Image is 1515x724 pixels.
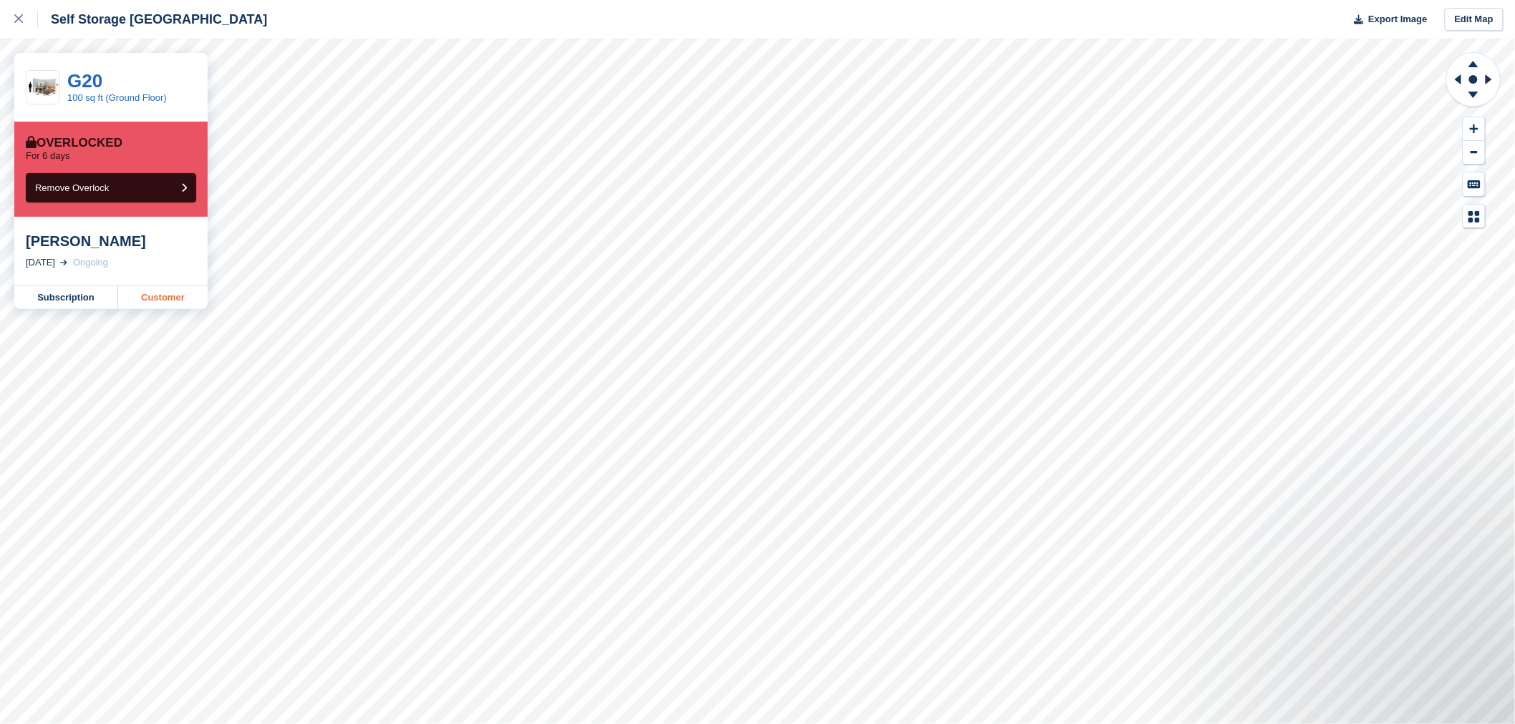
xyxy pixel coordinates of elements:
[1445,8,1504,31] a: Edit Map
[1463,205,1485,228] button: Map Legend
[67,92,167,103] a: 100 sq ft (Ground Floor)
[1463,172,1485,196] button: Keyboard Shortcuts
[26,173,196,202] button: Remove Overlock
[26,75,59,100] img: 100.jpg
[73,255,108,270] div: Ongoing
[1346,8,1428,31] button: Export Image
[67,70,102,92] a: G20
[1463,141,1485,165] button: Zoom Out
[26,136,122,150] div: Overlocked
[35,182,109,193] span: Remove Overlock
[26,255,55,270] div: [DATE]
[14,286,118,309] a: Subscription
[26,150,69,162] p: For 6 days
[38,11,267,28] div: Self Storage [GEOGRAPHIC_DATA]
[26,233,196,250] div: [PERSON_NAME]
[118,286,208,309] a: Customer
[60,260,67,265] img: arrow-right-light-icn-cde0832a797a2874e46488d9cf13f60e5c3a73dbe684e267c42b8395dfbc2abf.svg
[1463,117,1485,141] button: Zoom In
[1368,12,1427,26] span: Export Image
